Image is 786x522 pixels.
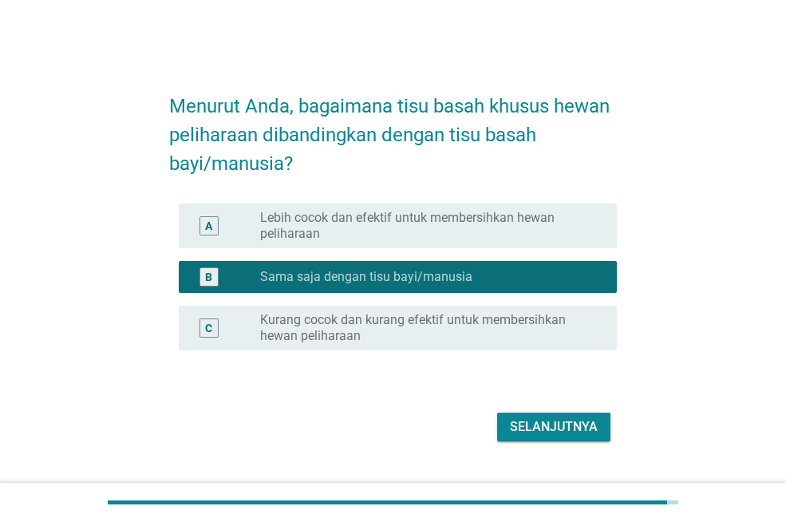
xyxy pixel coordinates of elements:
[205,218,212,235] div: A
[260,210,591,242] label: Lebih cocok dan efektif untuk membersihkan hewan peliharaan
[205,269,212,286] div: B
[497,413,610,441] button: Selanjutnya
[260,312,591,344] label: Kurang cocok dan kurang efektif untuk membersihkan hewan peliharaan
[169,76,617,178] h2: Menurut Anda, bagaimana tisu basah khusus hewan peliharaan dibandingkan dengan tisu basah bayi/ma...
[510,417,598,437] div: Selanjutnya
[205,320,212,337] div: C
[260,269,472,285] label: Sama saja dengan tisu bayi/manusia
